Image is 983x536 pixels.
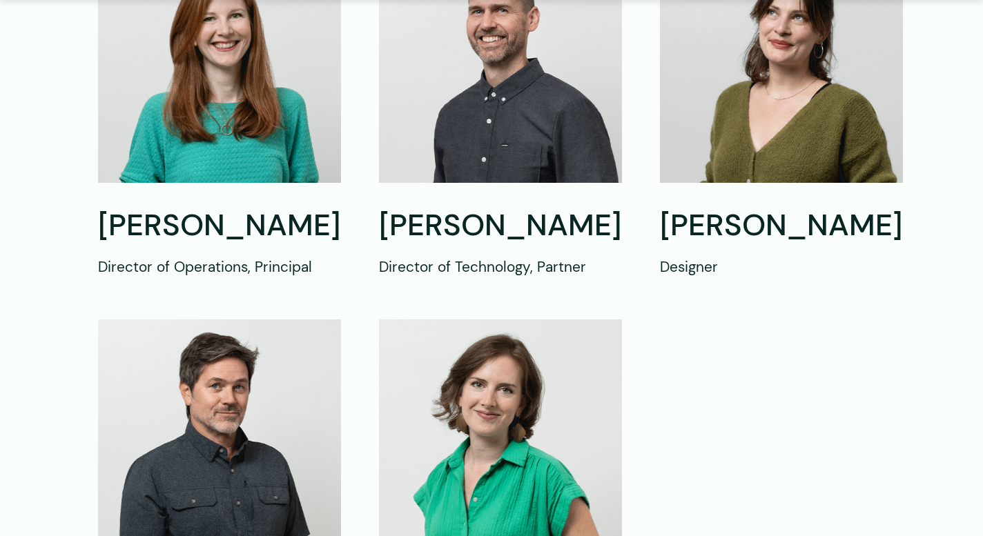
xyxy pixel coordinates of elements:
h2: [PERSON_NAME] [98,206,341,246]
h2: [PERSON_NAME] [660,206,903,246]
p: Director of Operations, Principal [98,256,341,277]
p: Director of Technology, Partner [379,256,622,277]
h2: [PERSON_NAME] [379,206,622,246]
p: Designer [660,256,903,277]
